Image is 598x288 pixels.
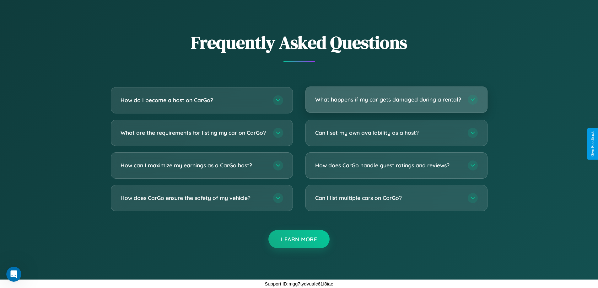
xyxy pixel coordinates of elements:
[121,161,267,169] h3: How can I maximize my earnings as a CarGo host?
[315,161,461,169] h3: How does CarGo handle guest ratings and reviews?
[121,129,267,137] h3: What are the requirements for listing my car on CarGo?
[315,194,461,202] h3: Can I list multiple cars on CarGo?
[6,267,21,282] iframe: Intercom live chat
[315,96,461,103] h3: What happens if my car gets damaged during a rental?
[121,194,267,202] h3: How does CarGo ensure the safety of my vehicle?
[268,230,330,248] button: Learn More
[590,131,595,157] div: Give Feedback
[111,30,488,55] h2: Frequently Asked Questions
[315,129,461,137] h3: Can I set my own availability as a host?
[121,96,267,104] h3: How do I become a host on CarGo?
[265,280,333,288] p: Support ID: mgg7tydvuafc61f8iae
